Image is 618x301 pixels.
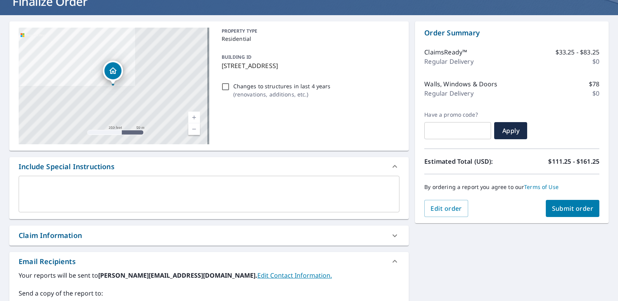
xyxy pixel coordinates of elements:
[222,61,397,70] p: [STREET_ADDRESS]
[424,47,467,57] p: ClaimsReady™
[19,256,76,267] div: Email Recipients
[589,79,599,89] p: $78
[19,271,399,280] label: Your reports will be sent to
[494,122,527,139] button: Apply
[9,226,409,245] div: Claim Information
[552,204,594,213] span: Submit order
[19,161,115,172] div: Include Special Instructions
[19,289,399,298] label: Send a copy of the report to:
[431,204,462,213] span: Edit order
[424,184,599,191] p: By ordering a report you agree to our
[546,200,600,217] button: Submit order
[592,89,599,98] p: $0
[222,54,252,60] p: BUILDING ID
[500,126,521,135] span: Apply
[524,183,559,191] a: Terms of Use
[103,61,123,85] div: Dropped pin, building 1, Residential property, 21050 Parkside Blvd Ferndale, MI 48220
[424,200,468,217] button: Edit order
[424,28,599,38] p: Order Summary
[556,47,599,57] p: $33.25 - $83.25
[257,271,332,280] a: EditContactInfo
[9,157,409,176] div: Include Special Instructions
[222,35,397,43] p: Residential
[19,230,82,241] div: Claim Information
[424,57,473,66] p: Regular Delivery
[188,123,200,135] a: Current Level 17, Zoom Out
[424,157,512,166] p: Estimated Total (USD):
[233,90,331,98] p: ( renovations, additions, etc. )
[424,111,491,118] label: Have a promo code?
[9,252,409,271] div: Email Recipients
[592,57,599,66] p: $0
[233,82,331,90] p: Changes to structures in last 4 years
[222,28,397,35] p: PROPERTY TYPE
[98,271,257,280] b: [PERSON_NAME][EMAIL_ADDRESS][DOMAIN_NAME].
[424,89,473,98] p: Regular Delivery
[548,157,599,166] p: $111.25 - $161.25
[188,112,200,123] a: Current Level 17, Zoom In
[424,79,497,89] p: Walls, Windows & Doors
